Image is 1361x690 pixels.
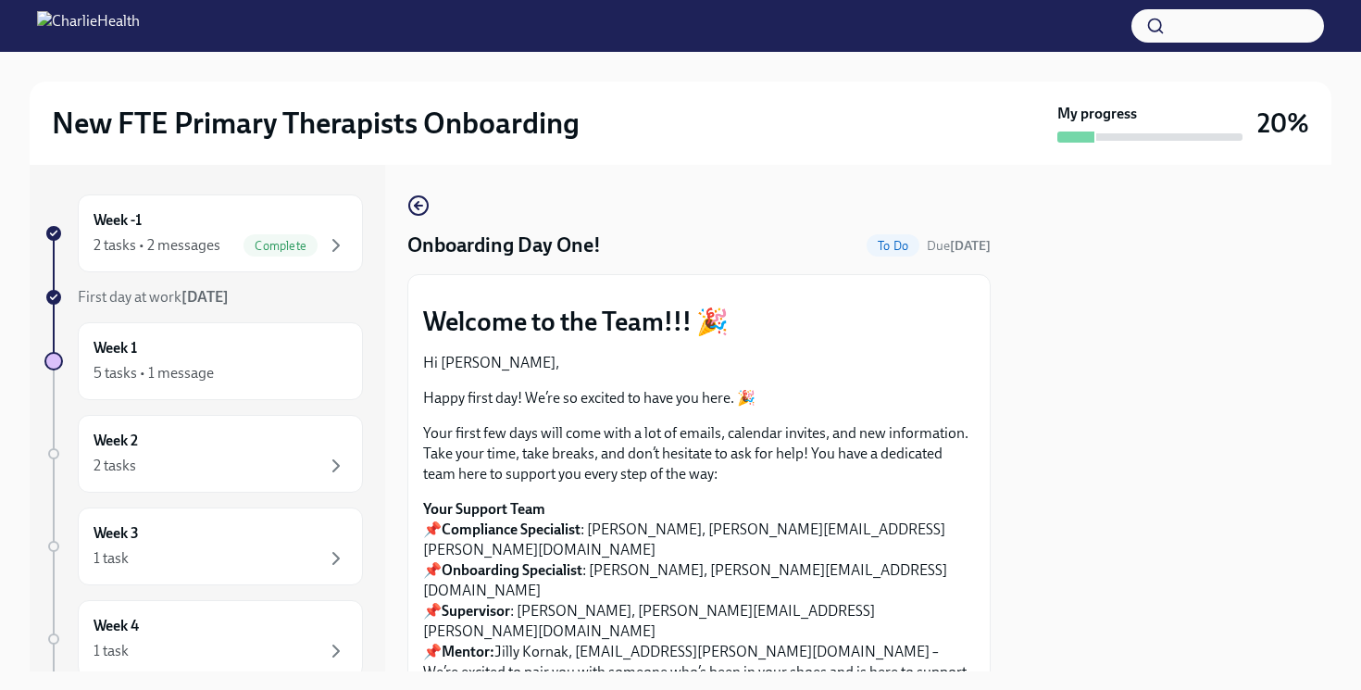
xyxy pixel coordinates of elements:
span: First day at work [78,288,229,306]
p: Your first few days will come with a lot of emails, calendar invites, and new information. Take y... [423,423,975,484]
a: Week 41 task [44,600,363,678]
strong: Supervisor [442,602,510,620]
strong: [DATE] [950,238,991,254]
strong: Compliance Specialist [442,521,581,538]
strong: Your Support Team [423,500,545,518]
div: 2 tasks [94,456,136,476]
p: Happy first day! We’re so excited to have you here. 🎉 [423,388,975,408]
h6: Week 2 [94,431,138,451]
h3: 20% [1257,107,1309,140]
strong: [DATE] [181,288,229,306]
h6: Week 4 [94,616,139,636]
img: CharlieHealth [37,11,140,41]
div: 2 tasks • 2 messages [94,235,220,256]
a: Week 31 task [44,508,363,585]
a: Week -12 tasks • 2 messagesComplete [44,194,363,272]
h2: New FTE Primary Therapists Onboarding [52,105,580,142]
div: 1 task [94,548,129,569]
p: Welcome to the Team!!! 🎉 [423,305,975,338]
a: Week 22 tasks [44,415,363,493]
span: October 8th, 2025 10:00 [927,237,991,255]
div: 5 tasks • 1 message [94,363,214,383]
h4: Onboarding Day One! [407,232,601,259]
a: Week 15 tasks • 1 message [44,322,363,400]
h6: Week 3 [94,523,139,544]
strong: My progress [1057,104,1137,124]
h6: Week -1 [94,210,142,231]
p: Hi [PERSON_NAME], [423,353,975,373]
span: Complete [243,239,318,253]
a: First day at work[DATE] [44,287,363,307]
span: To Do [867,239,919,253]
div: 1 task [94,641,129,661]
strong: Onboarding Specialist [442,561,582,579]
h6: Week 1 [94,338,137,358]
strong: Mentor: [442,643,494,660]
span: Due [927,238,991,254]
